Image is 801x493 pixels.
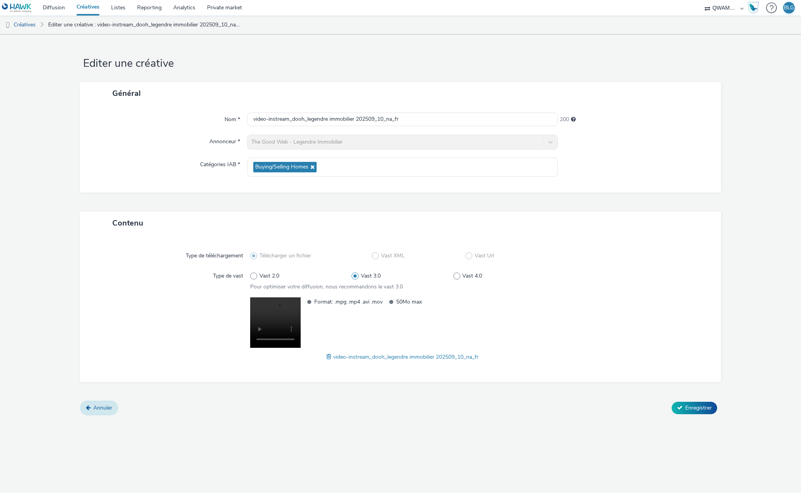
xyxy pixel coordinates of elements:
[475,252,494,260] span: Vast Url
[255,164,308,170] span: Buying/Selling Homes
[747,2,762,14] a: Hawk Academy
[206,135,243,146] label: Annonceur *
[250,283,403,290] span: Pour optimiser votre diffusion, nous recommandons le vast 3.0
[381,252,405,260] span: Vast XML
[571,116,576,123] div: 255 caractères maximum
[183,249,246,260] label: Type de téléchargement
[784,2,794,14] div: BLG
[112,88,141,99] span: Général
[314,297,383,306] span: Format: .mpg .mp4 .avi .mov
[672,402,717,414] button: Enregistrer
[396,297,465,306] span: 50Mo max
[93,404,112,411] span: Annuler
[259,252,311,260] span: Télécharger un fichier
[210,269,246,280] label: Type de vast
[685,404,712,411] span: Enregistrer
[259,272,279,280] span: Vast 2.0
[560,116,569,123] span: 200
[197,158,243,168] label: Catégories IAB *
[2,3,32,13] img: undefined Logo
[462,272,482,280] span: Vast 4.0
[44,16,245,34] a: Editer une créative : video-instream_dooh_legendre immobilier 202509_10_na_fr
[4,21,12,29] img: dooh
[80,401,118,415] a: Annuler
[221,113,243,123] label: Nom *
[247,113,558,126] input: Nom
[112,218,143,228] span: Contenu
[361,272,381,280] span: Vast 3.0
[747,2,759,14] img: Hawk Academy
[80,56,721,71] h1: Editer une créative
[333,353,479,361] span: video-instream_dooh_legendre immobilier 202509_10_na_fr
